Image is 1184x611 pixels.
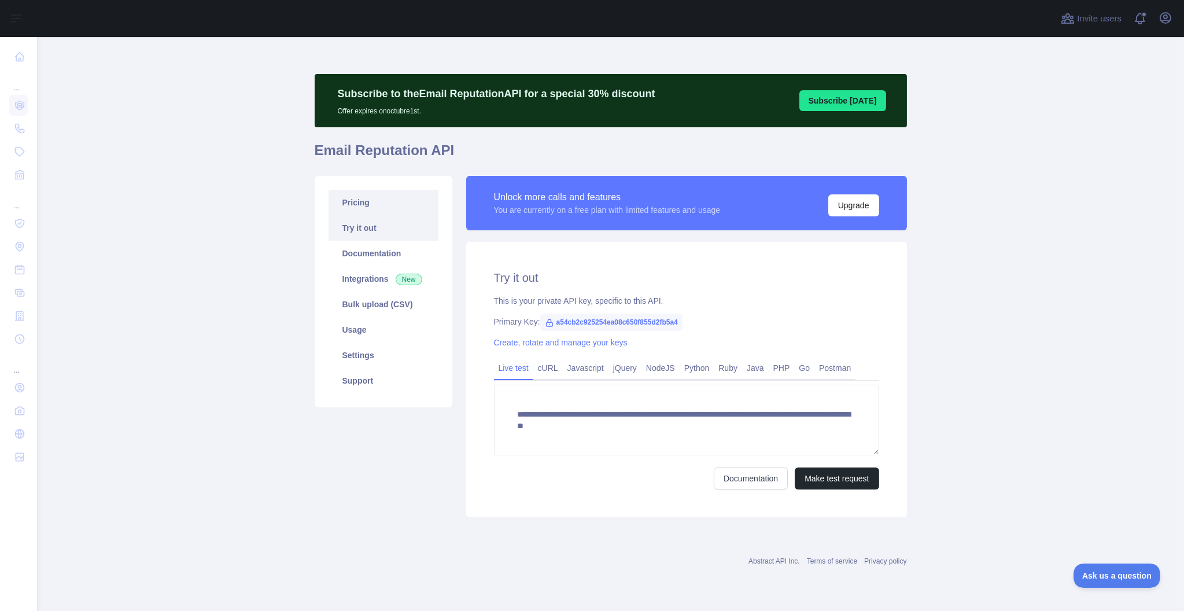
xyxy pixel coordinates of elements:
a: Pricing [329,190,438,215]
a: PHP [769,359,795,377]
a: Java [742,359,769,377]
h2: Try it out [494,270,879,286]
button: Subscribe [DATE] [799,90,886,111]
a: Documentation [329,241,438,266]
p: Subscribe to the Email Reputation API for a special 30 % discount [338,86,655,102]
p: Offer expires on octubre 1st. [338,102,655,116]
div: ... [9,69,28,93]
h1: Email Reputation API [315,141,907,169]
a: NodeJS [641,359,680,377]
a: Terms of service [807,557,857,565]
a: Postman [814,359,855,377]
button: Invite users [1058,9,1124,28]
div: ... [9,187,28,211]
a: Go [794,359,814,377]
a: Usage [329,317,438,343]
div: Unlock more calls and features [494,190,721,204]
div: Primary Key: [494,316,879,327]
a: Integrations New [329,266,438,292]
a: Privacy policy [864,557,906,565]
div: ... [9,352,28,375]
a: jQuery [608,359,641,377]
a: Abstract API Inc. [748,557,800,565]
a: Javascript [563,359,608,377]
a: Try it out [329,215,438,241]
button: Make test request [795,468,879,489]
a: Python [680,359,714,377]
a: Create, rotate and manage your keys [494,338,628,347]
span: New [396,274,422,285]
div: You are currently on a free plan with limited features and usage [494,204,721,216]
a: Live test [494,359,533,377]
a: Support [329,368,438,393]
a: Ruby [714,359,742,377]
a: Bulk upload (CSV) [329,292,438,317]
a: Settings [329,343,438,368]
div: This is your private API key, specific to this API. [494,295,879,307]
iframe: Toggle Customer Support [1074,564,1161,588]
a: Documentation [714,468,788,489]
button: Upgrade [828,194,879,216]
span: Invite users [1077,12,1122,25]
span: a54cb2c925254ea08c650f855d2fb5a4 [540,314,683,331]
a: cURL [533,359,563,377]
